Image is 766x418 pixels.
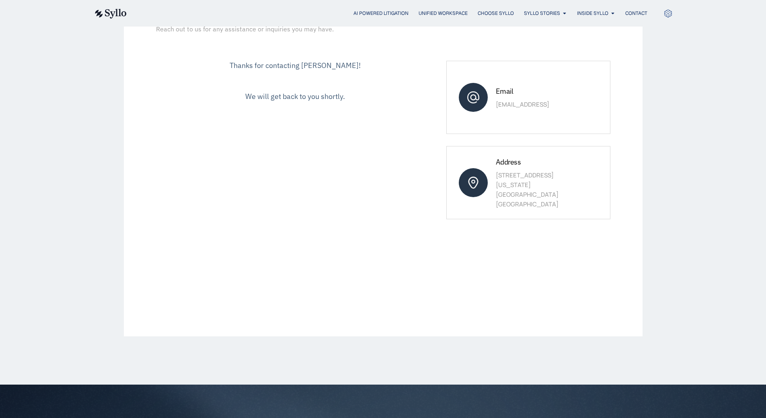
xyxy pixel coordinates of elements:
[156,24,448,34] p: Reach out to us for any assistance or inquiries you may have.
[577,10,608,17] a: Inside Syllo
[496,157,521,167] span: Address
[353,10,409,17] a: AI Powered Litigation
[143,10,647,17] div: Menu Toggle
[496,86,513,96] span: Email
[496,100,585,109] p: [EMAIL_ADDRESS]
[419,10,468,17] a: Unified Workspace
[245,92,345,101] span: We will get back to you shortly.
[94,9,127,19] img: syllo
[625,10,647,17] a: Contact
[524,10,560,17] a: Syllo Stories
[496,171,585,209] p: [STREET_ADDRESS] [US_STATE][GEOGRAPHIC_DATA] [GEOGRAPHIC_DATA]
[478,10,514,17] a: Choose Syllo
[230,61,361,70] span: Thanks for contacting [PERSON_NAME]!
[143,10,647,17] nav: Menu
